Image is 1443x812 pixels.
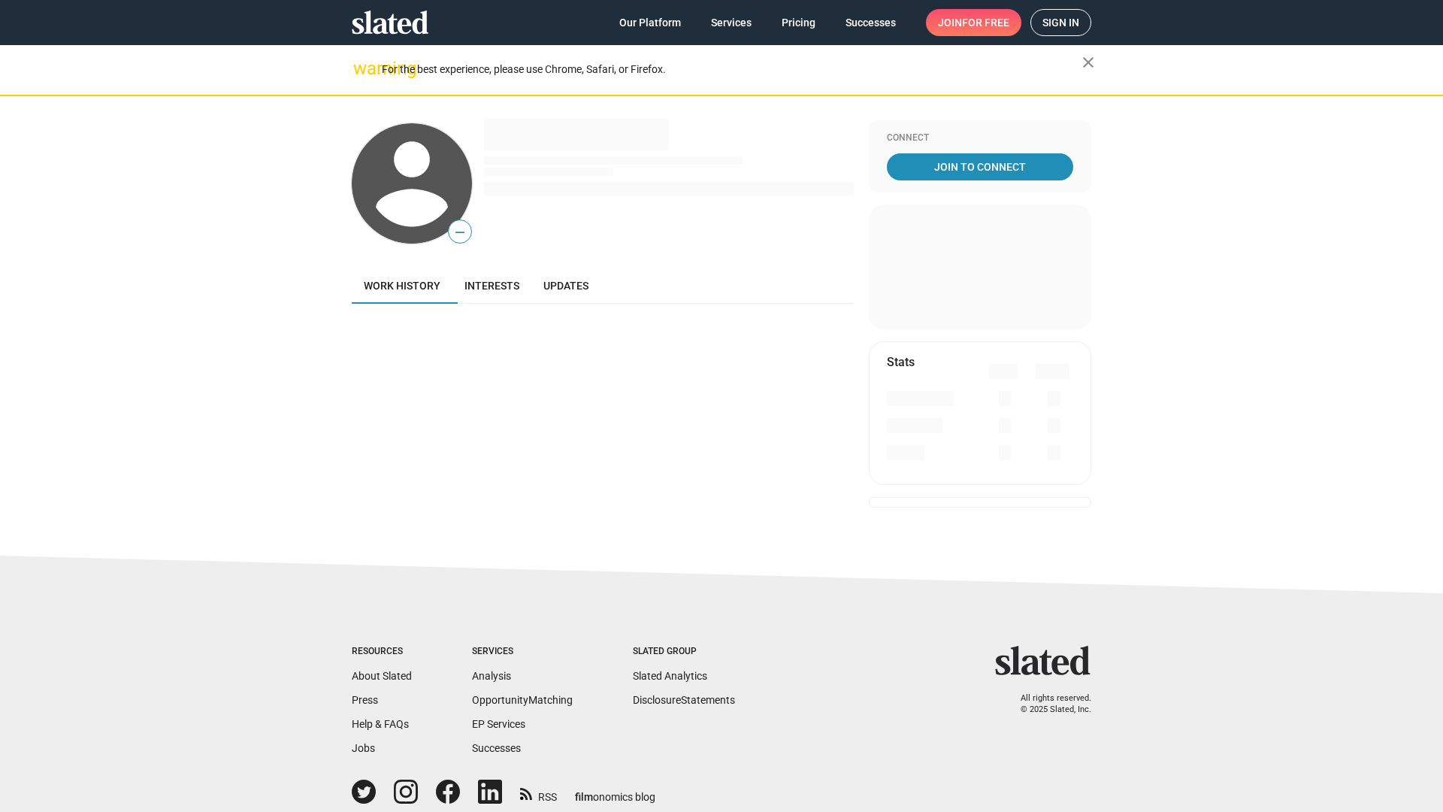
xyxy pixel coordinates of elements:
a: Sign in [1030,9,1091,36]
p: All rights reserved. © 2025 Slated, Inc. [1005,693,1091,715]
span: Sign in [1042,10,1079,35]
a: About Slated [352,670,412,682]
a: Joinfor free [926,9,1021,36]
a: Analysis [472,670,511,682]
a: Slated Analytics [633,670,707,682]
span: film [575,791,593,803]
a: Successes [472,742,521,754]
a: Updates [531,268,600,304]
span: for free [962,9,1009,36]
div: Connect [887,132,1073,144]
a: filmonomics blog [575,778,655,804]
span: Join [938,9,1009,36]
a: Press [352,694,378,706]
a: Services [699,9,764,36]
a: EP Services [472,718,525,730]
div: For the best experience, please use Chrome, Safari, or Firefox. [382,59,1082,80]
span: — [449,223,471,242]
a: Join To Connect [887,153,1073,180]
span: Updates [543,280,588,292]
span: Successes [846,9,896,36]
a: RSS [520,781,557,804]
span: Services [711,9,752,36]
a: Our Platform [607,9,693,36]
a: Successes [833,9,908,36]
a: Help & FAQs [352,718,409,730]
a: Interests [452,268,531,304]
span: Our Platform [619,9,681,36]
a: Work history [352,268,452,304]
mat-icon: warning [353,59,371,77]
span: Join To Connect [890,153,1070,180]
div: Slated Group [633,646,735,658]
a: Jobs [352,742,375,754]
mat-icon: close [1079,53,1097,71]
div: Services [472,646,573,658]
mat-card-title: Stats [887,354,915,370]
span: Interests [464,280,519,292]
span: Work history [364,280,440,292]
a: OpportunityMatching [472,694,573,706]
a: Pricing [770,9,827,36]
div: Resources [352,646,412,658]
span: Pricing [782,9,815,36]
a: DisclosureStatements [633,694,735,706]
